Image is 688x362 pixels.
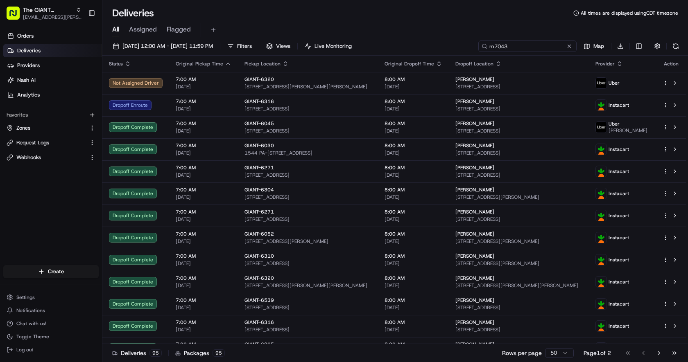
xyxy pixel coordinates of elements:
span: GIANT-6316 [244,98,274,105]
span: 8:00 AM [385,98,442,105]
span: Pylon [81,139,99,145]
img: profile_instacart_ahold_partner.png [596,343,607,353]
span: [DATE] [385,150,442,156]
span: [DATE] [176,260,231,267]
span: 7:00 AM [176,76,231,83]
span: [STREET_ADDRESS] [244,216,371,223]
button: Zones [3,121,99,135]
span: [STREET_ADDRESS] [244,260,371,267]
img: profile_uber_ahold_partner.png [596,78,607,88]
span: [STREET_ADDRESS] [455,106,582,112]
span: [DATE] [176,304,231,311]
span: Status [109,61,123,67]
span: Instacart [609,102,629,108]
span: Knowledge Base [16,119,63,127]
button: Map [580,40,608,52]
p: Rows per page [502,349,542,357]
span: [PERSON_NAME] [455,297,494,304]
img: profile_instacart_ahold_partner.png [596,321,607,331]
a: Deliveries [3,44,102,57]
span: Instacart [609,256,629,263]
button: [DATE] 12:00 AM - [DATE] 11:59 PM [109,40,217,52]
img: profile_instacart_ahold_partner.png [596,277,607,287]
span: [DATE] [385,282,442,289]
span: [STREET_ADDRESS][PERSON_NAME] [455,194,582,200]
img: profile_instacart_ahold_partner.png [596,144,607,155]
span: Create [48,268,64,275]
span: [PERSON_NAME] [455,120,494,127]
a: Powered byPylon [58,138,99,145]
span: Dropoff Location [455,61,493,67]
span: Instacart [609,279,629,285]
div: Deliveries [112,349,162,357]
button: Toggle Theme [3,331,99,342]
span: [STREET_ADDRESS] [244,304,371,311]
button: Refresh [670,40,681,52]
img: profile_uber_ahold_partner.png [596,122,607,133]
span: [DATE] [176,216,231,223]
span: 8:00 AM [385,120,442,127]
span: [STREET_ADDRESS] [455,172,582,178]
span: Pickup Location [244,61,281,67]
button: The GIANT Company [23,6,72,14]
span: All [112,25,119,34]
span: Toggle Theme [16,333,49,340]
span: [DATE] [385,128,442,134]
span: [STREET_ADDRESS][PERSON_NAME] [244,238,371,245]
span: [DATE] [385,238,442,245]
span: 8:00 AM [385,187,442,193]
span: 7:00 AM [176,341,231,348]
span: [STREET_ADDRESS][PERSON_NAME][PERSON_NAME] [244,83,371,90]
button: Webhooks [3,151,99,164]
span: Instacart [609,323,629,329]
span: Provider [595,61,615,67]
div: Favorites [3,108,99,121]
span: [STREET_ADDRESS] [244,172,371,178]
span: [DATE] [176,128,231,134]
a: Webhooks [7,154,86,161]
span: Analytics [17,91,40,99]
span: 7:00 AM [176,275,231,281]
img: profile_instacart_ahold_partner.png [596,254,607,265]
img: profile_instacart_ahold_partner.png [596,299,607,309]
span: Webhooks [16,154,41,161]
span: [DATE] [176,194,231,200]
span: [STREET_ADDRESS][PERSON_NAME] [455,238,582,245]
span: 8:00 AM [385,341,442,348]
img: profile_instacart_ahold_partner.png [596,100,607,110]
span: Request Logs [16,139,49,146]
span: GIANT-6052 [244,231,274,237]
img: profile_instacart_ahold_partner.png [596,166,607,177]
span: GIANT-6045 [244,120,274,127]
span: 7:00 AM [176,319,231,326]
span: 7:00 AM [176,253,231,259]
button: [EMAIL_ADDRESS][PERSON_NAME][DOMAIN_NAME] [23,14,81,20]
span: 8:00 AM [385,76,442,83]
span: [STREET_ADDRESS][PERSON_NAME][PERSON_NAME] [244,282,371,289]
span: [DATE] [176,326,231,333]
span: 8:00 AM [385,231,442,237]
a: 💻API Documentation [66,115,135,130]
div: Packages [175,349,225,357]
span: [PERSON_NAME] [455,98,494,105]
a: Providers [3,59,102,72]
span: Live Monitoring [315,43,352,50]
span: Original Pickup Time [176,61,223,67]
div: Action [663,61,680,67]
span: Instacart [609,146,629,153]
span: [PERSON_NAME] [455,164,494,171]
img: profile_instacart_ahold_partner.png [596,210,607,221]
span: [DATE] [385,260,442,267]
span: Assigned [129,25,157,34]
span: 1544 PA-[STREET_ADDRESS] [244,150,371,156]
div: 95 [149,349,162,357]
span: 7:00 AM [176,231,231,237]
span: [PERSON_NAME] [455,187,494,193]
span: GIANT-6310 [244,253,274,259]
span: Original Dropoff Time [385,61,434,67]
button: Notifications [3,305,99,316]
p: Welcome 👋 [8,33,149,46]
span: [STREET_ADDRESS] [244,326,371,333]
img: Nash [8,8,25,25]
